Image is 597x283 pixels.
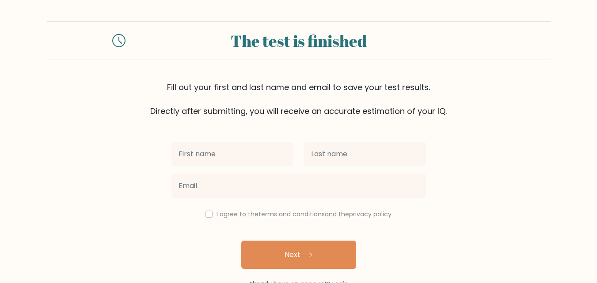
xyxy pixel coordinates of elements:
button: Next [241,241,356,269]
div: Fill out your first and last name and email to save your test results. Directly after submitting,... [47,81,551,117]
div: The test is finished [136,29,461,53]
input: Email [171,174,426,198]
label: I agree to the and the [217,210,392,219]
a: privacy policy [349,210,392,219]
a: terms and conditions [259,210,325,219]
input: First name [171,142,293,166]
input: Last name [304,142,426,166]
